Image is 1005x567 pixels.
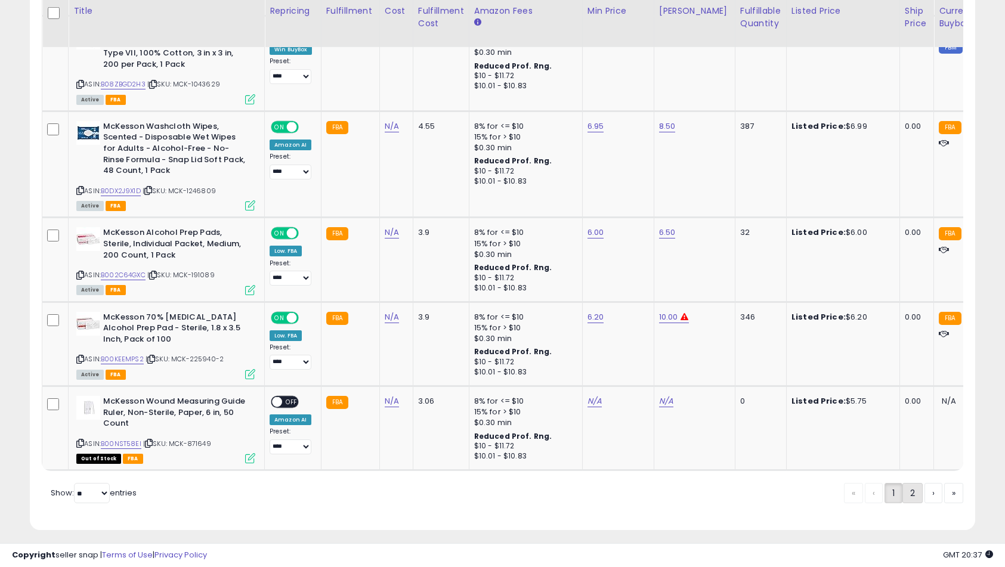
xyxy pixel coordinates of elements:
small: FBA [326,227,348,240]
div: 0.00 [905,121,924,132]
div: Min Price [587,4,649,17]
span: FBA [106,370,126,380]
img: 41mr1tKvSUL._SL40_.jpg [76,227,100,251]
div: ASIN: [76,312,255,378]
div: 32 [740,227,777,238]
div: $10 - $11.72 [474,357,573,367]
div: Preset: [270,427,312,454]
div: 15% for > $10 [474,132,573,142]
div: Low. FBA [270,246,302,256]
a: N/A [385,395,399,407]
b: Listed Price: [791,227,846,238]
span: | SKU: MCK-1246809 [143,186,216,196]
small: FBA [326,121,348,134]
div: ASIN: [76,26,255,103]
div: $10.01 - $10.83 [474,367,573,377]
span: All listings currently available for purchase on Amazon [76,201,104,211]
div: $10 - $11.72 [474,273,573,283]
div: Preset: [270,343,312,370]
span: FBA [123,454,143,464]
b: Listed Price: [791,120,846,132]
div: $10 - $11.72 [474,441,573,451]
div: 346 [740,312,777,323]
b: Reduced Prof. Rng. [474,156,552,166]
span: OFF [297,228,316,238]
b: McKesson Wound Measuring Guide Ruler, Non-Sterile, Paper, 6 in, 50 Count [103,396,248,432]
div: $5.75 [791,396,890,407]
div: Preset: [270,153,312,179]
div: Fulfillable Quantity [740,4,781,29]
small: FBA [939,121,961,134]
a: Privacy Policy [154,549,207,560]
div: $0.30 min [474,333,573,344]
span: FBA [106,95,126,105]
div: $10 - $11.72 [474,166,573,176]
a: B002C64GXC [101,270,146,280]
a: 6.00 [587,227,604,238]
a: N/A [385,311,399,323]
span: | SKU: MCK-225940-2 [146,354,224,364]
b: McKesson Premium Woven Gauze Sponges, Non-Sterile, 12-Ply, USP Type VII, 100% Cotton, 3 in x 3 in... [103,26,248,73]
small: FBA [326,396,348,409]
span: ON [272,228,287,238]
div: $10.01 - $10.83 [474,176,573,187]
a: B08ZBGD2H3 [101,79,146,89]
div: $10.01 - $10.83 [474,283,573,293]
div: Fulfillment [326,4,375,17]
span: All listings currently available for purchase on Amazon [76,370,104,380]
b: Reduced Prof. Rng. [474,61,552,71]
span: N/A [942,395,956,407]
img: 31UCGRV7WOL._SL40_.jpg [76,396,100,420]
div: $6.20 [791,312,890,323]
b: McKesson 70% [MEDICAL_DATA] Alcohol Prep Pad - Sterile, 1.8 x 3.5 Inch, Pack of 100 [103,312,248,348]
b: Reduced Prof. Rng. [474,346,552,357]
div: ASIN: [76,227,255,293]
div: $0.30 min [474,249,573,260]
div: $6.00 [791,227,890,238]
div: ASIN: [76,121,255,209]
div: [PERSON_NAME] [659,4,730,17]
div: Title [73,4,259,17]
b: McKesson Alcohol Prep Pads, Sterile, Individual Packet, Medium, 200 Count, 1 Pack [103,227,248,264]
div: 8% for <= $10 [474,312,573,323]
span: | SKU: MCK-871649 [143,439,211,448]
small: FBA [939,227,961,240]
small: FBA [939,312,961,325]
span: | SKU: MCK-191089 [147,270,215,280]
div: ASIN: [76,396,255,462]
div: 8% for <= $10 [474,396,573,407]
a: B00KEEMPS2 [101,354,144,364]
a: N/A [385,120,399,132]
div: Amazon Fees [474,4,577,17]
a: 10.00 [659,311,678,323]
div: Preset: [270,57,312,84]
div: $10 - $11.72 [474,71,573,81]
a: Terms of Use [102,549,153,560]
span: › [932,487,935,499]
small: FBM [939,41,962,54]
div: 15% for > $10 [474,407,573,417]
a: B00NST58EI [101,439,141,449]
div: Amazon AI [270,140,311,150]
span: All listings currently available for purchase on Amazon [76,95,104,105]
b: Listed Price: [791,395,846,407]
div: Win BuyBox [270,44,312,55]
div: 4.55 [418,121,460,132]
div: $10.01 - $10.83 [474,451,573,461]
span: OFF [282,397,301,407]
div: 0 [740,396,777,407]
div: Fulfillment Cost [418,4,464,29]
div: 387 [740,121,777,132]
a: 6.20 [587,311,604,323]
span: | SKU: MCK-1043629 [147,79,220,89]
small: FBA [326,312,348,325]
div: $0.30 min [474,142,573,153]
a: 6.50 [659,227,676,238]
small: Amazon Fees. [474,17,481,27]
a: B0DX2J9X1D [101,186,141,196]
img: 416EAa578AL._SL40_.jpg [76,312,100,336]
span: FBA [106,201,126,211]
a: N/A [659,395,673,407]
div: $10.01 - $10.83 [474,81,573,91]
div: $0.30 min [474,417,573,428]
